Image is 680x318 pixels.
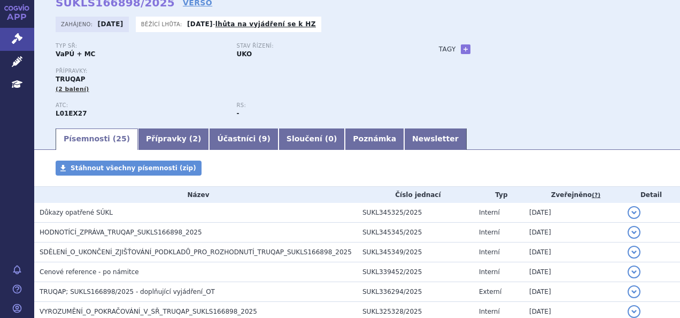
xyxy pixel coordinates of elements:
[56,75,85,83] span: TRUQAP
[479,308,500,315] span: Interní
[56,102,226,109] p: ATC:
[192,134,198,143] span: 2
[628,285,640,298] button: detail
[357,243,474,262] td: SUKL345349/2025
[138,128,209,150] a: Přípravky (2)
[40,248,352,256] span: SDĚLENÍ_O_UKONČENÍ_ZJIŠŤOVÁNÍ_PODKLADŮ_PRO_ROZHODNUTÍ_TRUQAP_SUKLS166898_2025
[187,20,316,28] p: -
[357,203,474,223] td: SUKL345325/2025
[524,187,622,203] th: Zveřejněno
[479,248,500,256] span: Interní
[524,282,622,302] td: [DATE]
[236,110,239,117] strong: -
[404,128,467,150] a: Newsletter
[524,223,622,243] td: [DATE]
[479,229,500,236] span: Interní
[40,229,202,236] span: HODNOTÍCÍ_ZPRÁVA_TRUQAP_SUKLS166898_2025
[279,128,345,150] a: Sloučení (0)
[328,134,334,143] span: 0
[345,128,404,150] a: Poznámka
[56,43,226,49] p: Typ SŘ:
[357,282,474,302] td: SUKL336294/2025
[461,44,470,54] a: +
[357,187,474,203] th: Číslo jednací
[357,223,474,243] td: SUKL345345/2025
[236,102,406,109] p: RS:
[71,164,196,172] span: Stáhnout všechny písemnosti (zip)
[187,20,213,28] strong: [DATE]
[479,268,500,276] span: Interní
[479,288,501,296] span: Externí
[524,243,622,262] td: [DATE]
[628,246,640,259] button: detail
[40,209,113,216] span: Důkazy opatřené SÚKL
[439,43,456,56] h3: Tagy
[524,203,622,223] td: [DATE]
[628,206,640,219] button: detail
[622,187,680,203] th: Detail
[56,128,138,150] a: Písemnosti (25)
[61,20,95,28] span: Zahájeno:
[215,20,316,28] a: lhůta na vyjádření se k HZ
[34,187,357,203] th: Název
[141,20,184,28] span: Běžící lhůta:
[628,305,640,318] button: detail
[628,266,640,278] button: detail
[56,86,89,93] span: (2 balení)
[98,20,123,28] strong: [DATE]
[40,288,215,296] span: TRUQAP; SUKLS166898/2025 - doplňující vyjádření_OT
[209,128,278,150] a: Účastníci (9)
[56,110,87,117] strong: KAPIVASERTIB
[236,43,406,49] p: Stav řízení:
[40,308,257,315] span: VYROZUMĚNÍ_O_POKRAČOVÁNÍ_V_SŘ_TRUQAP_SUKLS166898_2025
[474,187,524,203] th: Typ
[116,134,126,143] span: 25
[524,262,622,282] td: [DATE]
[592,192,600,199] abbr: (?)
[40,268,139,276] span: Cenové reference - po námitce
[479,209,500,216] span: Interní
[357,262,474,282] td: SUKL339452/2025
[56,68,418,74] p: Přípravky:
[236,50,252,58] strong: UKO
[262,134,267,143] span: 9
[628,226,640,239] button: detail
[56,50,95,58] strong: VaPÚ + MC
[56,161,202,176] a: Stáhnout všechny písemnosti (zip)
